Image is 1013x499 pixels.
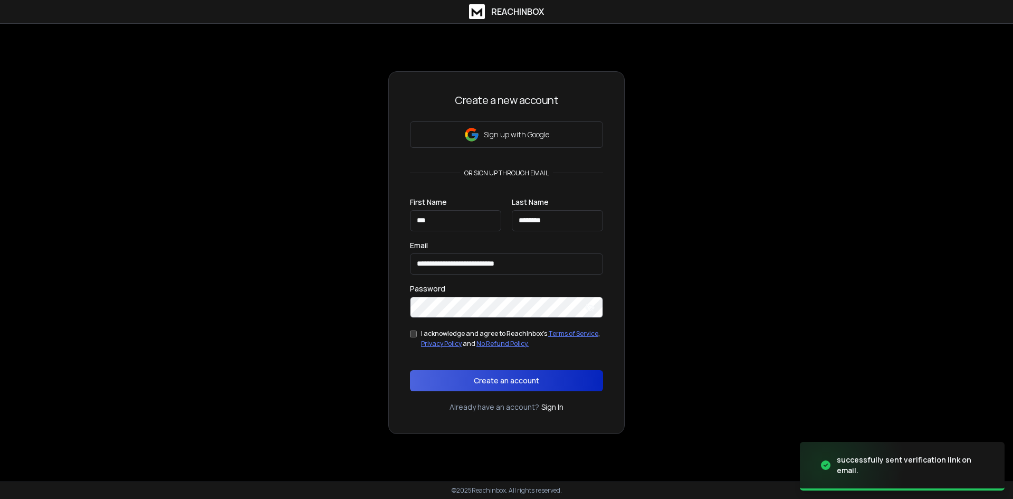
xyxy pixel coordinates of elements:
label: Email [410,242,428,249]
a: Terms of Service [548,329,598,338]
p: or sign up through email [460,169,553,177]
img: logo [469,4,485,19]
a: No Refund Policy. [476,339,529,348]
h3: Create a new account [410,93,603,108]
div: successfully sent verification link on email. [837,455,992,476]
a: ReachInbox [469,4,544,19]
p: Sign up with Google [484,129,549,140]
a: Sign In [541,402,563,412]
p: Already have an account? [450,402,539,412]
button: Sign up with Google [410,121,603,148]
label: Password [410,285,445,293]
a: Privacy Policy [421,339,462,348]
button: Create an account [410,370,603,391]
label: First Name [410,199,447,206]
label: Last Name [512,199,549,206]
img: image [800,434,905,497]
div: I acknowledge and agree to ReachInbox's , and [421,328,603,349]
p: © 2025 Reachinbox. All rights reserved. [452,486,562,495]
h1: ReachInbox [491,5,544,18]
